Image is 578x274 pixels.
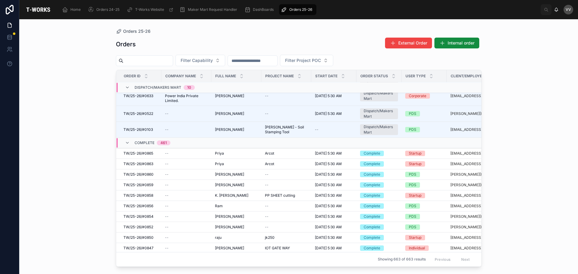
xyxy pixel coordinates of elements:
span: VV [566,7,571,12]
span: TW/25-26/#0633 [123,94,153,98]
a: PDS [405,214,443,219]
span: [DATE] 5:30 AM [315,225,342,229]
a: [PERSON_NAME][EMAIL_ADDRESS][DOMAIN_NAME] [450,111,504,116]
span: raju [215,235,222,240]
a: TW/25-26/#0847 [123,246,158,251]
a: Dispatch/Makers Mart [360,124,398,135]
span: -- [265,225,269,229]
span: [DATE] 5:30 AM [315,246,342,251]
a: Safran Electrical and Power India Private Limited. [165,89,208,103]
div: Individual [409,245,425,251]
span: Full Name [215,74,236,79]
span: TW/25-26/#0103 [123,127,153,132]
span: -- [165,193,169,198]
a: [DATE] 5:30 AM [315,172,353,177]
a: -- [265,94,308,98]
a: raju [215,235,258,240]
span: Complete [135,140,154,145]
a: [EMAIL_ADDRESS][PERSON_NAME][DOMAIN_NAME] [450,94,504,98]
a: [DATE] 5:30 AM [315,183,353,187]
span: [DATE] 5:30 AM [315,193,342,198]
a: -- [265,183,308,187]
a: [EMAIL_ADDRESS][DOMAIN_NAME] [450,246,504,251]
span: TW/25-26/#0852 [123,225,153,229]
span: -- [315,127,319,132]
span: -- [165,225,169,229]
span: PP SHEET cutting [265,193,295,198]
span: Dispatch/Makers Mart [135,85,181,90]
span: [PERSON_NAME] [215,225,244,229]
span: TW/25-26/#0865 [123,151,153,156]
button: Select Button [176,55,225,66]
a: TW/25-26/#0522 [123,111,158,116]
span: [DATE] 5:30 AM [315,94,342,98]
div: Startup [409,151,421,156]
a: -- [265,111,308,116]
span: Arcot [265,151,274,156]
span: External Order [398,40,427,46]
span: Orders 24-25 [96,7,120,12]
a: -- [315,127,353,132]
a: [EMAIL_ADDRESS][DOMAIN_NAME] [450,193,504,198]
span: Maker Mart Request Handler [188,7,237,12]
a: -- [165,127,208,132]
a: [DATE] 5:30 AM [315,162,353,166]
a: [PERSON_NAME] [215,172,258,177]
a: Complete [360,235,398,240]
span: Arcot [265,162,274,166]
a: [DATE] 5:30 AM [315,111,353,116]
a: -- [265,214,308,219]
a: [EMAIL_ADDRESS][DOMAIN_NAME] [450,204,504,208]
span: Home [70,7,81,12]
span: -- [165,214,169,219]
a: [EMAIL_ADDRESS][DOMAIN_NAME] [450,127,504,132]
a: -- [165,225,208,229]
a: [EMAIL_ADDRESS][DOMAIN_NAME] [450,162,504,166]
a: -- [165,183,208,187]
a: [DATE] 5:30 AM [315,193,353,198]
span: -- [165,246,169,251]
a: Dispatch/Makers Mart [360,91,398,101]
div: Complete [364,214,380,219]
button: External Order [385,38,432,48]
a: [PERSON_NAME][EMAIL_ADDRESS][DOMAIN_NAME] [450,225,504,229]
a: [PERSON_NAME][EMAIL_ADDRESS][DOMAIN_NAME] [450,183,504,187]
a: [PERSON_NAME][EMAIL_ADDRESS][DOMAIN_NAME] [450,172,504,177]
a: TW/25-26/#0858 [123,193,158,198]
a: TW/25-26/#0865 [123,151,158,156]
span: Client/Employee Email [451,74,496,79]
h1: Orders [116,40,136,48]
button: Internal order [434,38,479,48]
a: PP SHEET cutting [265,193,308,198]
a: [DATE] 5:30 AM [315,204,353,208]
a: Home [60,4,85,15]
a: Complete [360,245,398,251]
div: Startup [409,161,421,167]
span: -- [265,172,269,177]
span: [PERSON_NAME] [215,183,244,187]
span: Orders 25-26 [289,7,312,12]
span: [PERSON_NAME] [215,246,244,251]
a: Arcot [265,162,308,166]
a: Corporate [405,93,443,99]
div: Dispatch/Makers Mart [364,91,394,101]
span: -- [265,214,269,219]
span: -- [265,111,269,116]
a: T-Works Website [125,4,176,15]
a: TW/25-26/#0103 [123,127,158,132]
a: Startup [405,193,443,198]
div: PDS [409,182,416,188]
a: -- [165,193,208,198]
a: Priya [215,162,258,166]
span: [DATE] 5:30 AM [315,111,342,116]
span: User Type [406,74,426,79]
a: TW/25-26/#0852 [123,225,158,229]
a: TW/25-26/#0856 [123,204,158,208]
a: Complete [360,182,398,188]
a: [DATE] 5:30 AM [315,235,353,240]
div: PDS [409,214,416,219]
a: [PERSON_NAME] [215,214,258,219]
